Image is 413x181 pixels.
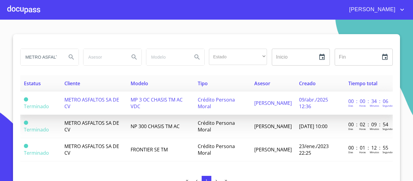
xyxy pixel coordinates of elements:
span: Terminado [24,150,49,156]
span: Creado [299,80,316,87]
p: Dias [348,127,353,131]
p: Segundos [382,104,394,107]
span: METRO ASFALTOS SA DE CV [64,120,119,133]
span: Terminado [24,103,49,110]
span: Terminado [24,121,28,125]
span: Terminado [24,97,28,102]
span: [PERSON_NAME] [345,5,398,15]
span: 23/ene./2023 22:25 [299,143,329,156]
p: Minutos [370,104,379,107]
input: search [21,49,62,65]
p: Minutos [370,127,379,131]
p: Dias [348,104,353,107]
span: NP 300 CHASIS TM AC [131,123,180,130]
input: search [83,49,125,65]
button: Search [190,50,204,64]
span: FRONTIER SE TM [131,146,168,153]
button: account of current user [345,5,406,15]
span: MP 3 OC CHASIS TM AC VDC [131,96,183,110]
span: [DATE] 10:00 [299,123,327,130]
p: Horas [359,104,366,107]
span: METRO ASFALTOS SA DE CV [64,143,119,156]
p: 00 : 00 : 34 : 06 [348,98,389,105]
div: ​ [209,49,267,65]
button: Search [127,50,141,64]
p: Horas [359,150,366,154]
p: Horas [359,127,366,131]
p: Segundos [382,127,394,131]
span: Modelo [131,80,148,87]
p: Segundos [382,150,394,154]
span: Tiempo total [348,80,377,87]
span: [PERSON_NAME] [254,123,292,130]
span: Terminado [24,144,28,148]
span: Estatus [24,80,41,87]
p: 00 : 02 : 09 : 54 [348,121,389,128]
p: Minutos [370,150,379,154]
span: Crédito Persona Moral [198,120,235,133]
span: [PERSON_NAME] [254,146,292,153]
span: Crédito Persona Moral [198,96,235,110]
span: Crédito Persona Moral [198,143,235,156]
p: 00 : 01 : 12 : 55 [348,144,389,151]
input: search [146,49,187,65]
button: Search [64,50,79,64]
p: Dias [348,150,353,154]
span: Terminado [24,126,49,133]
span: 09/abr./2025 12:36 [299,96,328,110]
span: Tipo [198,80,208,87]
span: [PERSON_NAME] [254,100,292,106]
span: METRO ASFALTOS SA DE CV [64,96,119,110]
span: Asesor [254,80,270,87]
span: Cliente [64,80,80,87]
